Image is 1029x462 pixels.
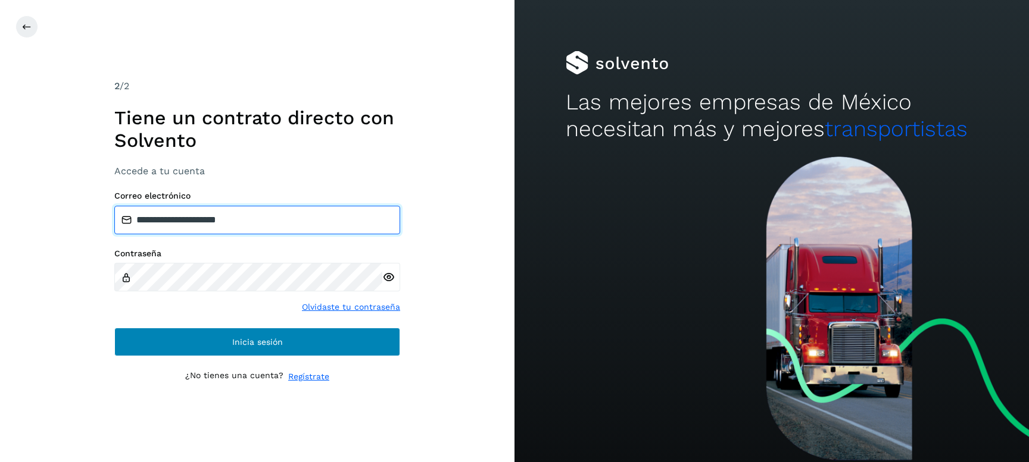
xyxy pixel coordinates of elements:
h1: Tiene un contrato directo con Solvento [114,106,400,152]
button: Inicia sesión [114,328,400,356]
h2: Las mejores empresas de México necesitan más y mejores [566,89,977,142]
a: Regístrate [288,370,329,383]
a: Olvidaste tu contraseña [302,301,400,313]
span: Inicia sesión [232,338,283,346]
label: Correo electrónico [114,191,400,201]
h3: Accede a tu cuenta [114,165,400,177]
label: Contraseña [114,249,400,259]
p: ¿No tienes una cuenta? [185,370,283,383]
div: /2 [114,79,400,93]
span: 2 [114,80,120,92]
span: transportistas [825,116,968,142]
